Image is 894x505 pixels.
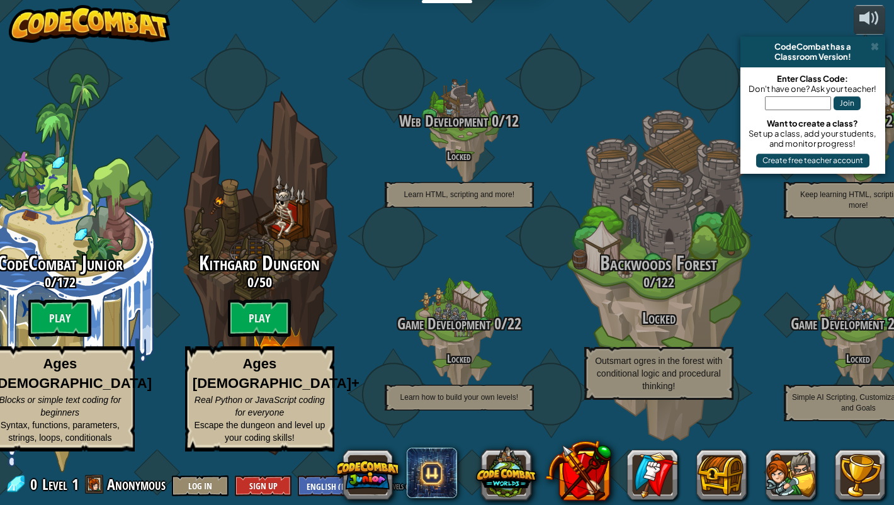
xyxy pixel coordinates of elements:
span: 50 [259,273,272,292]
span: 22 [507,313,521,334]
span: Kithgard Dungeon [199,249,320,276]
h4: Locked [359,150,559,162]
span: Escape the dungeon and level up your coding skills! [194,420,325,443]
div: Complete previous world to unlock [160,73,359,472]
strong: Ages [DEMOGRAPHIC_DATA]+ [193,356,359,391]
span: 0 [45,273,51,292]
button: Create free teacher account [756,154,869,167]
span: 0 [643,273,650,292]
span: Backwoods Forest [600,249,717,276]
button: Log In [172,475,229,496]
span: Game Development [397,313,490,334]
button: Adjust volume [854,5,885,35]
div: Enter Class Code: [747,74,879,84]
span: 172 [57,273,76,292]
img: CodeCombat - Learn how to code by playing a game [9,5,170,43]
h3: / [559,275,759,290]
div: Classroom Version! [745,52,880,62]
div: CodeCombat has a [745,42,880,52]
span: Learn how to build your own levels! [400,393,518,402]
span: Learn HTML, scripting and more! [404,190,514,199]
span: 0 [490,313,501,334]
h4: Locked [359,353,559,365]
btn: Play [228,299,291,337]
span: Real Python or JavaScript coding for everyone [195,395,325,417]
span: Syntax, functions, parameters, strings, loops, conditionals [1,420,120,443]
button: Join [834,96,861,110]
span: Level [42,474,67,495]
h3: / [359,113,559,130]
h3: / [160,275,359,290]
h3: / [359,315,559,332]
div: Set up a class, add your students, and monitor progress! [747,128,879,149]
btn: Play [28,299,91,337]
span: Web Development [399,110,488,132]
button: Sign Up [235,475,291,496]
span: 1 [72,474,79,494]
span: 0 [30,474,41,494]
span: Anonymous [107,474,166,494]
div: Want to create a class? [747,118,879,128]
span: 12 [505,110,519,132]
span: 122 [655,273,674,292]
div: Don't have one? Ask your teacher! [747,84,879,94]
h3: Locked [559,310,759,327]
span: 0 [488,110,499,132]
span: Outsmart ogres in the forest with conditional logic and procedural thinking! [595,356,722,391]
span: 0 [247,273,254,292]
